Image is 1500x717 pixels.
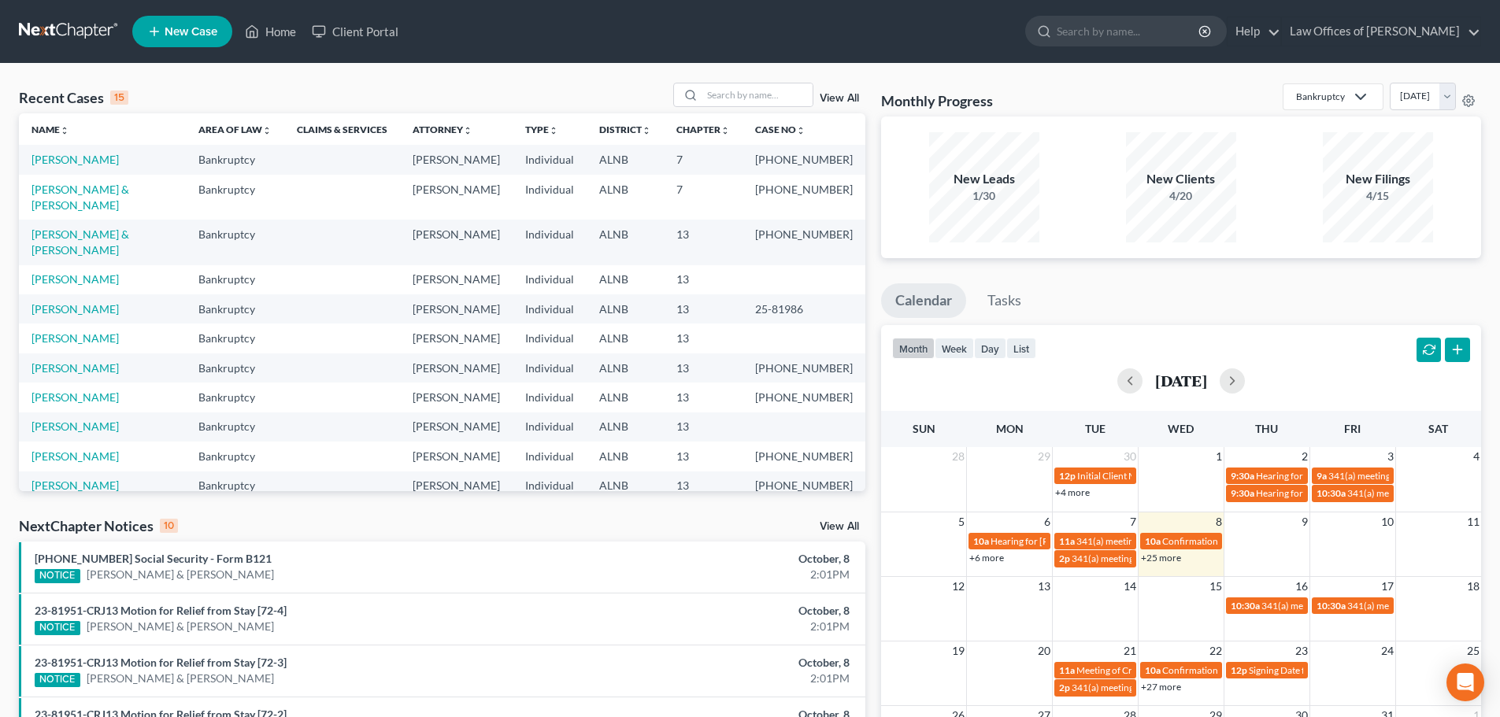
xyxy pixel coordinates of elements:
[198,124,272,135] a: Area of Lawunfold_more
[587,323,664,353] td: ALNB
[1145,535,1161,547] span: 10a
[587,412,664,442] td: ALNB
[950,447,966,466] span: 28
[1347,600,1499,612] span: 341(a) meeting for [PERSON_NAME]
[1386,447,1395,466] span: 3
[587,471,664,501] td: ALNB
[588,619,850,634] div: 2:01PM
[186,383,284,412] td: Bankruptcy
[664,294,743,323] td: 13
[1428,422,1448,435] span: Sat
[400,353,513,383] td: [PERSON_NAME]
[1300,512,1309,531] span: 9
[19,516,178,535] div: NextChapter Notices
[31,419,119,433] a: [PERSON_NAME]
[743,294,865,323] td: 25-81986
[35,621,80,635] div: NOTICE
[1168,422,1194,435] span: Wed
[720,126,730,135] i: unfold_more
[400,220,513,264] td: [PERSON_NAME]
[587,220,664,264] td: ALNB
[929,170,1039,188] div: New Leads
[1380,641,1395,660] span: 24
[1126,188,1236,204] div: 4/20
[950,577,966,596] span: 12
[1256,470,1379,482] span: Hearing for [PERSON_NAME]
[513,265,587,294] td: Individual
[35,569,80,583] div: NOTICE
[1076,664,1251,676] span: Meeting of Creditors for [PERSON_NAME]
[974,338,1006,359] button: day
[892,338,935,359] button: month
[304,17,406,46] a: Client Portal
[796,126,806,135] i: unfold_more
[31,302,119,316] a: [PERSON_NAME]
[186,323,284,353] td: Bankruptcy
[664,383,743,412] td: 13
[588,655,850,671] div: October, 8
[513,383,587,412] td: Individual
[1294,641,1309,660] span: 23
[1122,641,1138,660] span: 21
[1036,641,1052,660] span: 20
[743,175,865,220] td: [PHONE_NUMBER]
[513,323,587,353] td: Individual
[1214,512,1224,531] span: 8
[743,471,865,501] td: [PHONE_NUMBER]
[599,124,651,135] a: Districtunfold_more
[664,265,743,294] td: 13
[186,412,284,442] td: Bankruptcy
[413,124,472,135] a: Attorneyunfold_more
[881,283,966,318] a: Calendar
[1296,90,1345,103] div: Bankruptcy
[186,220,284,264] td: Bankruptcy
[664,220,743,264] td: 13
[400,383,513,412] td: [PERSON_NAME]
[1256,487,1379,499] span: Hearing for [PERSON_NAME]
[165,26,217,38] span: New Case
[664,175,743,220] td: 7
[1249,664,1473,676] span: Signing Date for [PERSON_NAME] & [PERSON_NAME]
[35,656,287,669] a: 23-81951-CRJ13 Motion for Relief from Stay [72-3]
[35,552,272,565] a: [PHONE_NUMBER] Social Security - Form B121
[820,521,859,532] a: View All
[743,145,865,174] td: [PHONE_NUMBER]
[969,552,1004,564] a: +6 more
[186,175,284,220] td: Bankruptcy
[1036,447,1052,466] span: 29
[743,442,865,471] td: [PHONE_NUMBER]
[1465,641,1481,660] span: 25
[1072,682,1224,693] span: 341(a) meeting for [PERSON_NAME]
[31,390,119,404] a: [PERSON_NAME]
[1126,170,1236,188] div: New Clients
[1036,577,1052,596] span: 13
[160,519,178,533] div: 10
[1145,664,1161,676] span: 10a
[676,124,730,135] a: Chapterunfold_more
[1323,188,1433,204] div: 4/15
[513,412,587,442] td: Individual
[186,294,284,323] td: Bankruptcy
[400,265,513,294] td: [PERSON_NAME]
[588,567,850,582] div: 2:01PM
[587,265,664,294] td: ALNB
[87,619,274,634] a: [PERSON_NAME] & [PERSON_NAME]
[35,604,287,617] a: 23-81951-CRJ13 Motion for Relief from Stay [72-4]
[743,353,865,383] td: [PHONE_NUMBER]
[664,471,743,501] td: 13
[1085,422,1106,435] span: Tue
[1128,512,1138,531] span: 7
[525,124,558,135] a: Typeunfold_more
[186,471,284,501] td: Bankruptcy
[60,126,69,135] i: unfold_more
[31,479,119,492] a: [PERSON_NAME]
[913,422,935,435] span: Sun
[1344,422,1361,435] span: Fri
[1059,682,1070,693] span: 2p
[1006,338,1036,359] button: list
[664,412,743,442] td: 13
[755,124,806,135] a: Case Nounfold_more
[588,551,850,567] div: October, 8
[1141,681,1181,693] a: +27 more
[400,412,513,442] td: [PERSON_NAME]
